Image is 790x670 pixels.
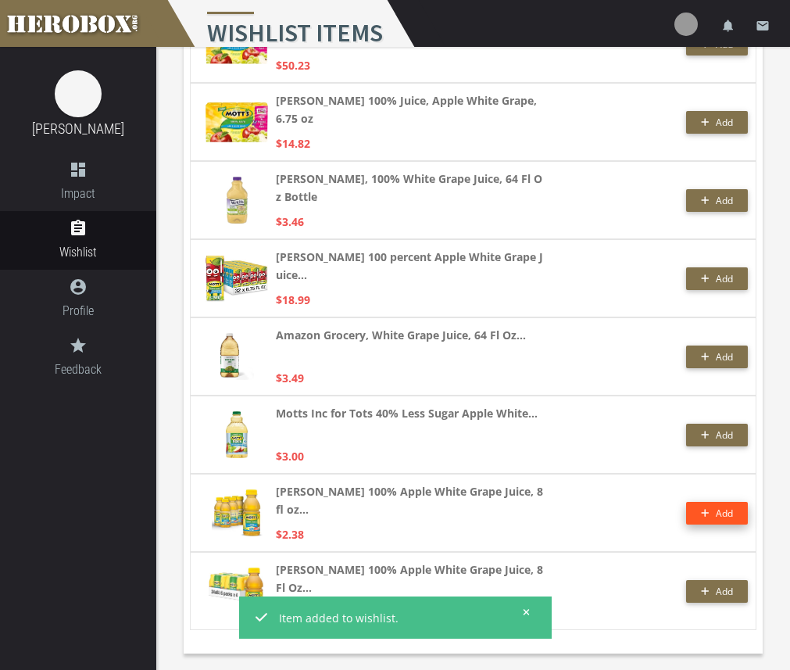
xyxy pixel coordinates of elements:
strong: [PERSON_NAME] 100 percent Apple White Grape Juice... [276,248,547,284]
img: 81ZlN8NriXL._AC_UL320_.jpg [226,411,248,458]
strong: [PERSON_NAME] 100% Apple White Grape Juice, 8 Fl Oz... [276,561,547,597]
span: Add [716,116,733,129]
button: Add [686,267,748,290]
p: $2.38 [276,525,304,543]
p: $50.23 [276,56,310,74]
img: user-image [674,13,698,36]
button: Add [686,111,748,134]
img: 81pd+r6A4yL._AC_UL320_.jpg [206,102,268,143]
strong: [PERSON_NAME], 100% White Grape Juice, 64 Fl Oz Bottle [276,170,547,206]
img: 81QPQ3bTfLS._AC_UL320_.jpg [206,256,268,302]
span: Add [716,194,733,207]
img: 81JB+Yyo9cL._AC_UL320_.jpg [209,568,265,614]
button: Add [686,424,748,446]
img: 71xFLkxyiPL._AC_UL320_.jpg [220,333,254,380]
span: Add [716,272,733,285]
i: assignment [69,219,88,238]
img: 91hmPr1V5WS._AC_UL320_.jpg [212,489,263,536]
button: Add [686,189,748,212]
span: Add [716,428,733,442]
p: $18.99 [276,291,310,309]
button: Add [686,580,748,603]
strong: [PERSON_NAME] 100% Apple White Grape Juice, 8 fl oz... [276,482,547,518]
a: [PERSON_NAME] [32,120,124,137]
span: Add [716,350,733,364]
i: email [756,19,770,33]
img: 71dNcVqRnrS._AC_UL320_.jpg [227,177,248,224]
p: $3.00 [276,447,304,465]
button: Add [686,502,748,525]
span: Item added to wishlist. [279,609,511,627]
strong: [PERSON_NAME] 100% Juice, Apple White Grape, 6.75 oz [276,91,547,127]
span: Add [716,585,733,598]
img: image [55,70,102,117]
strong: Motts Inc for Tots 40% Less Sugar Apple White... [276,404,538,422]
p: $14.82 [276,134,310,152]
span: Add [716,507,733,520]
span: Add [716,38,733,51]
strong: Amazon Grocery, White Grape Juice, 64 Fl Oz... [276,326,526,344]
p: $3.49 [276,369,304,387]
i: notifications [721,19,735,33]
p: $3.46 [276,213,304,231]
button: Add [686,346,748,368]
